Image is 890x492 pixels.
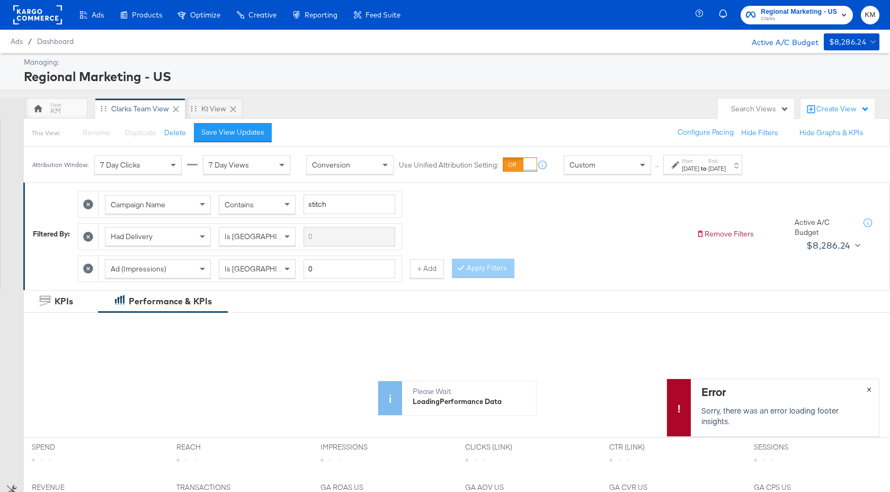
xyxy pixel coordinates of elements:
[125,128,156,137] span: Duplicate
[569,160,595,170] span: Custom
[225,264,306,274] span: Is [GEOGRAPHIC_DATA]
[209,160,249,170] span: 7 Day Views
[129,295,212,307] div: Performance & KPIs
[164,128,186,138] button: Delete
[816,104,869,115] div: Create View
[194,123,272,142] button: Save View Updates
[101,106,106,111] div: Drag to reorder tab
[861,6,879,24] button: KM
[701,384,866,400] div: Error
[201,104,226,114] div: kt View
[701,405,866,426] p: Sorry, there was an error loading footer insights.
[33,229,70,239] div: Filtered By:
[225,232,306,241] span: Is [GEOGRAPHIC_DATA]
[304,195,395,214] input: Enter a search term
[366,11,400,19] span: Feed Suite
[682,157,699,164] label: Start:
[410,259,444,278] button: + Add
[55,295,73,307] div: KPIs
[11,37,23,46] span: Ads
[100,160,140,170] span: 7 Day Clicks
[201,127,264,137] div: Save View Updates
[799,128,864,138] button: Hide Graphs & KPIs
[824,33,879,50] button: $8,286.24
[652,165,662,169] span: ↑
[24,67,877,85] div: Regional Marketing - US
[304,227,395,247] input: Enter a search term
[741,128,778,138] button: Hide Filters
[399,160,499,170] label: Use Unified Attribution Setting:
[37,37,74,46] a: Dashboard
[731,104,789,114] div: Search Views
[225,200,254,209] span: Contains
[670,123,741,142] button: Configure Pacing
[708,157,726,164] label: End:
[248,11,277,19] span: Creative
[806,238,851,253] div: $8,286.24
[23,37,37,46] span: /
[92,11,104,19] span: Ads
[699,164,708,172] strong: to
[696,229,754,239] button: Remove Filters
[83,128,110,137] span: Rename
[708,164,726,173] div: [DATE]
[111,200,165,209] span: Campaign Name
[761,15,837,23] span: Clarks
[24,57,877,67] div: Managing:
[859,379,879,398] button: ×
[867,382,871,394] span: ×
[191,106,197,111] div: Drag to reorder tab
[111,232,153,241] span: Had Delivery
[741,6,853,24] button: Regional Marketing - USClarks
[682,164,699,173] div: [DATE]
[111,264,166,274] span: Ad (Impressions)
[190,11,220,19] span: Optimize
[132,11,162,19] span: Products
[305,11,337,19] span: Reporting
[741,33,818,49] div: Active A/C Budget
[111,104,169,114] div: Clarks Team View
[865,9,875,21] span: KM
[829,36,867,49] div: $8,286.24
[802,237,862,254] button: $8,286.24
[32,161,89,169] div: Attribution Window:
[32,129,60,137] div: This View:
[761,6,837,17] span: Regional Marketing - US
[312,160,350,170] span: Conversion
[304,259,395,279] input: Enter a number
[795,217,853,237] div: Active A/C Budget
[50,106,61,116] div: KM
